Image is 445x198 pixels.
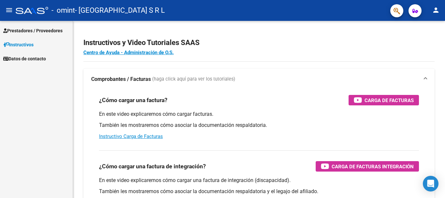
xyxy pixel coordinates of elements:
a: Instructivo Carga de Facturas [99,133,163,139]
h3: ¿Cómo cargar una factura? [99,96,167,105]
span: Instructivos [3,41,34,48]
mat-icon: person [432,6,440,14]
button: Carga de Facturas [349,95,419,105]
span: Datos de contacto [3,55,46,62]
span: (haga click aquí para ver los tutoriales) [152,76,235,83]
button: Carga de Facturas Integración [316,161,419,172]
h2: Instructivos y Video Tutoriales SAAS [83,37,435,49]
p: En este video explicaremos cómo cargar facturas. [99,111,419,118]
p: También les mostraremos cómo asociar la documentación respaldatoria. [99,122,419,129]
mat-expansion-panel-header: Comprobantes / Facturas (haga click aquí para ver los tutoriales) [83,69,435,90]
span: Carga de Facturas Integración [332,162,414,171]
strong: Comprobantes / Facturas [91,76,151,83]
span: Carga de Facturas [365,96,414,104]
mat-icon: menu [5,6,13,14]
p: También les mostraremos cómo asociar la documentación respaldatoria y el legajo del afiliado. [99,188,419,195]
span: - omint [51,3,75,18]
h3: ¿Cómo cargar una factura de integración? [99,162,206,171]
span: - [GEOGRAPHIC_DATA] S R L [75,3,165,18]
span: Prestadores / Proveedores [3,27,63,34]
p: En este video explicaremos cómo cargar una factura de integración (discapacidad). [99,177,419,184]
a: Centro de Ayuda - Administración de O.S. [83,50,174,55]
div: Open Intercom Messenger [423,176,438,191]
